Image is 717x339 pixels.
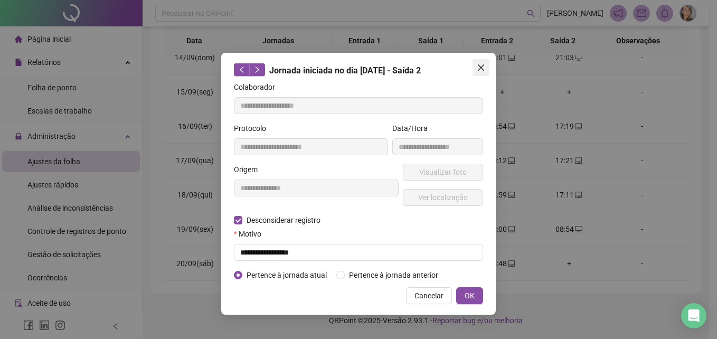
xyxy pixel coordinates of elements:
span: Desconsiderar registro [242,214,325,226]
span: Pertence à jornada anterior [345,269,442,281]
span: OK [465,290,475,302]
div: Jornada iniciada no dia [DATE] - Saída 2 [234,63,483,77]
label: Colaborador [234,81,282,93]
label: Motivo [234,228,268,240]
button: left [234,63,250,76]
button: right [249,63,265,76]
button: Cancelar [406,287,452,304]
span: Cancelar [414,290,444,302]
span: right [253,66,261,73]
label: Protocolo [234,123,273,134]
button: Visualizar foto [403,164,483,181]
span: Pertence à jornada atual [242,269,331,281]
label: Data/Hora [392,123,435,134]
label: Origem [234,164,265,175]
button: Close [473,59,489,76]
span: close [477,63,485,72]
div: Open Intercom Messenger [681,303,706,328]
span: left [238,66,246,73]
button: OK [456,287,483,304]
button: Ver localização [403,189,483,206]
